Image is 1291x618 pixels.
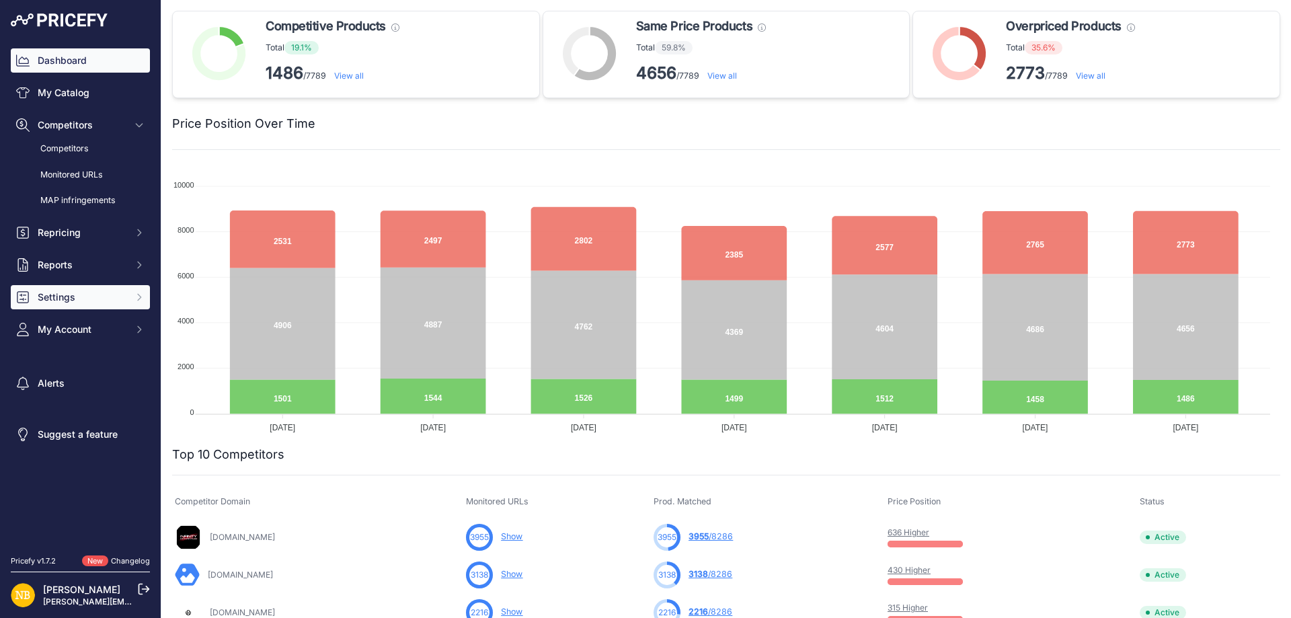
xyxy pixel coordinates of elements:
[658,531,676,543] span: 3955
[11,137,150,161] a: Competitors
[11,253,150,277] button: Reports
[1140,496,1165,506] span: Status
[43,584,120,595] a: [PERSON_NAME]
[501,531,522,541] a: Show
[658,569,676,581] span: 3138
[1076,71,1105,81] a: View all
[38,118,126,132] span: Competitors
[888,527,929,537] a: 636 Higher
[178,317,194,325] tspan: 4000
[284,41,319,54] span: 19.1%
[571,423,596,432] tspan: [DATE]
[11,555,56,567] div: Pricefy v1.7.2
[636,17,752,36] span: Same Price Products
[175,496,250,506] span: Competitor Domain
[1006,41,1134,54] p: Total
[707,71,737,81] a: View all
[190,408,194,416] tspan: 0
[1140,531,1186,544] span: Active
[501,607,522,617] a: Show
[11,221,150,245] button: Repricing
[43,596,250,607] a: [PERSON_NAME][EMAIL_ADDRESS][DOMAIN_NAME]
[266,17,386,36] span: Competitive Products
[178,272,194,280] tspan: 6000
[38,258,126,272] span: Reports
[689,607,708,617] span: 2216
[501,569,522,579] a: Show
[11,317,150,342] button: My Account
[872,423,898,432] tspan: [DATE]
[420,423,446,432] tspan: [DATE]
[210,532,275,542] a: [DOMAIN_NAME]
[636,41,766,54] p: Total
[334,71,364,81] a: View all
[11,371,150,395] a: Alerts
[266,41,399,54] p: Total
[1173,423,1198,432] tspan: [DATE]
[654,496,711,506] span: Prod. Matched
[11,285,150,309] button: Settings
[11,48,150,539] nav: Sidebar
[82,555,108,567] span: New
[172,445,284,464] h2: Top 10 Competitors
[1025,41,1062,54] span: 35.6%
[1023,423,1048,432] tspan: [DATE]
[38,291,126,304] span: Settings
[636,63,766,84] p: /7789
[11,422,150,447] a: Suggest a feature
[208,570,273,580] a: [DOMAIN_NAME]
[172,114,315,133] h2: Price Position Over Time
[471,569,488,581] span: 3138
[270,423,295,432] tspan: [DATE]
[689,531,709,541] span: 3955
[266,63,303,83] strong: 1486
[1006,63,1045,83] strong: 2773
[38,226,126,239] span: Repricing
[689,569,732,579] a: 3138/8286
[173,181,194,189] tspan: 10000
[470,531,489,543] span: 3955
[466,496,529,506] span: Monitored URLs
[111,556,150,566] a: Changelog
[178,226,194,234] tspan: 8000
[11,81,150,105] a: My Catalog
[1006,63,1134,84] p: /7789
[178,362,194,371] tspan: 2000
[721,423,747,432] tspan: [DATE]
[689,531,733,541] a: 3955/8286
[1140,568,1186,582] span: Active
[636,63,676,83] strong: 4656
[689,569,708,579] span: 3138
[888,565,931,575] a: 430 Higher
[266,63,399,84] p: /7789
[11,13,108,27] img: Pricefy Logo
[11,189,150,213] a: MAP infringements
[38,323,126,336] span: My Account
[888,603,928,613] a: 315 Higher
[210,607,275,617] a: [DOMAIN_NAME]
[11,113,150,137] button: Competitors
[655,41,693,54] span: 59.8%
[11,163,150,187] a: Monitored URLs
[11,48,150,73] a: Dashboard
[689,607,732,617] a: 2216/8286
[888,496,941,506] span: Price Position
[1006,17,1121,36] span: Overpriced Products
